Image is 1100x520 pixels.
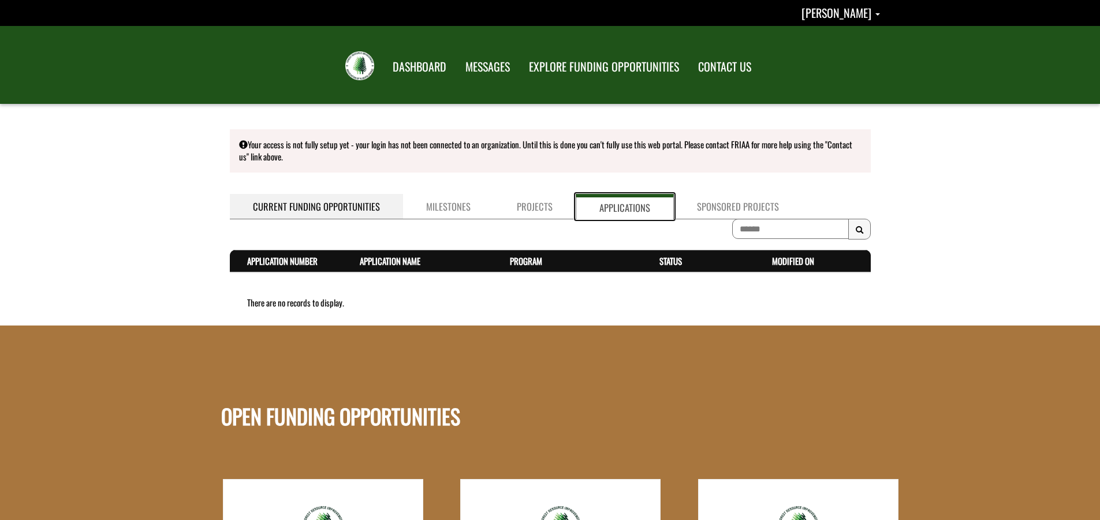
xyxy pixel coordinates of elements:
a: Milestones [403,194,494,220]
a: Applications [576,194,674,220]
div: Your access is not fully setup yet - your login has not been connected to an organization. Until ... [230,129,871,173]
a: Sponsored Projects [674,194,802,220]
a: DASHBOARD [384,53,455,81]
a: CONTACT US [689,53,760,81]
a: Current Funding Opportunities [230,194,403,220]
span: [PERSON_NAME] [801,4,871,21]
a: Status [659,255,682,267]
div: There are no records to display. [230,297,871,309]
input: To search on partial text, use the asterisk (*) wildcard character. [732,219,849,239]
a: Application Name [360,255,420,267]
a: Projects [494,194,576,220]
a: EXPLORE FUNDING OPPORTUNITIES [520,53,688,81]
a: Modified On [772,255,814,267]
h1: OPEN FUNDING OPPORTUNITIES [221,338,460,428]
a: MESSAGES [457,53,519,81]
a: Application Number [247,255,318,267]
nav: Main Navigation [382,49,760,81]
a: Gord Tate [801,4,880,21]
a: Program [510,255,542,267]
img: FRIAA Submissions Portal [345,51,374,80]
th: Actions [848,250,870,272]
button: Search Results [848,219,871,240]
